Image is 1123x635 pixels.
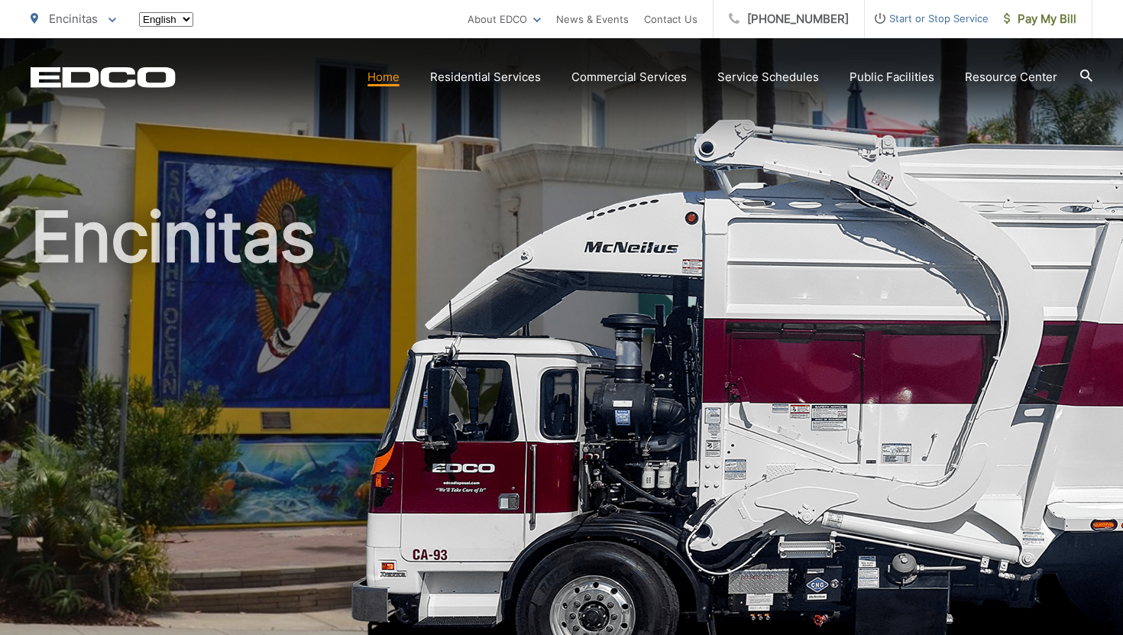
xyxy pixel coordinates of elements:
[49,11,98,26] span: Encinitas
[430,68,541,86] a: Residential Services
[31,66,176,88] a: EDCD logo. Return to the homepage.
[1004,10,1076,28] span: Pay My Bill
[556,10,629,28] a: News & Events
[965,68,1057,86] a: Resource Center
[139,12,193,27] select: Select a language
[850,68,934,86] a: Public Facilities
[367,68,400,86] a: Home
[644,10,697,28] a: Contact Us
[717,68,819,86] a: Service Schedules
[468,10,541,28] a: About EDCO
[571,68,687,86] a: Commercial Services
